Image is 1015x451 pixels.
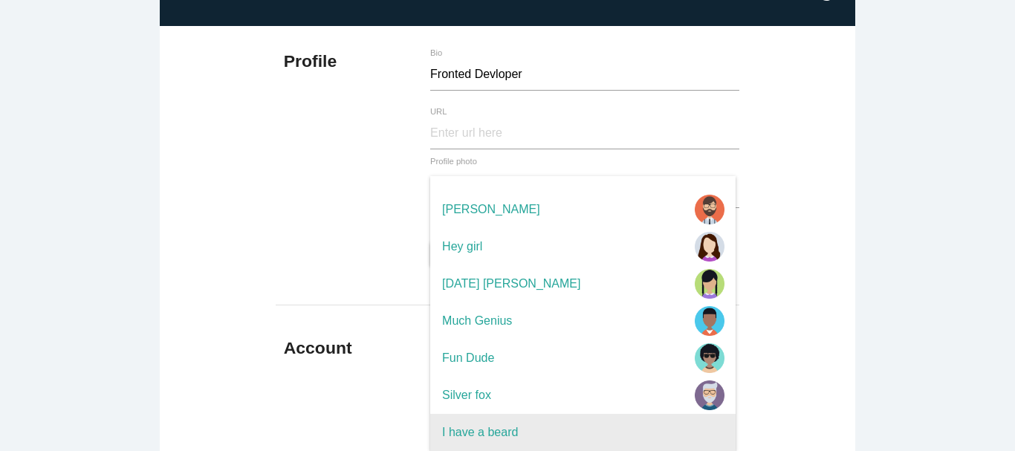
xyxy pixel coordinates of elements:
span: Much Genius [430,302,736,340]
span: [DATE] [PERSON_NAME] [430,265,736,302]
b: Profile [284,51,337,71]
b: Account [284,338,352,357]
label: Profile photo [430,157,477,166]
input: Enter bio here [430,59,739,91]
label: Bio [430,48,690,58]
input: Enter url here [430,117,739,149]
span: [PERSON_NAME] [430,191,736,228]
span: I have a beard [430,414,736,451]
span: Silver fox [430,377,736,414]
span: Hey girl [430,228,736,265]
label: URL [430,107,690,117]
span: Fun Dude [430,340,736,377]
